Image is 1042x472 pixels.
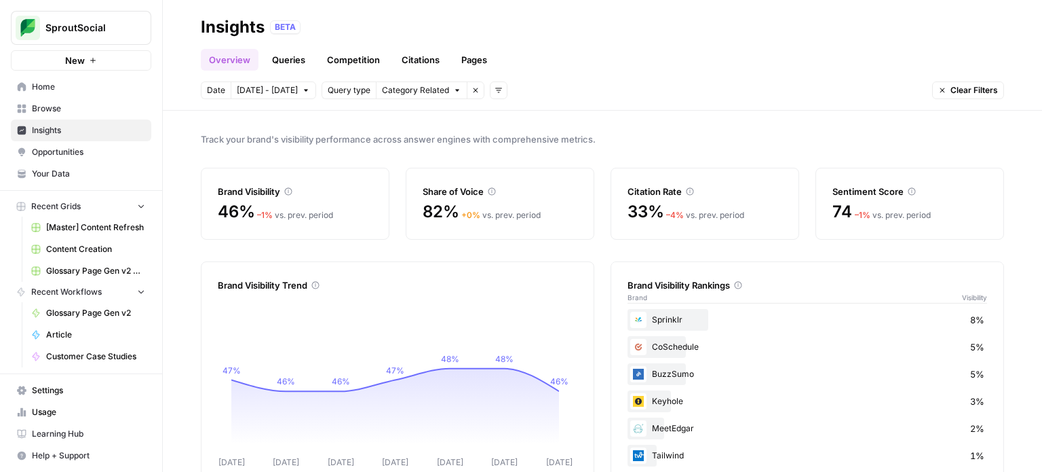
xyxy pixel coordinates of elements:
img: blxzx6h80aybnuj1b6ad4dweq7tr [630,420,647,437]
div: Share of Voice [423,185,577,198]
span: [Master] Content Refresh [46,221,145,234]
div: Sprinklr [628,309,987,331]
tspan: [DATE] [382,457,408,467]
span: Article [46,329,145,341]
a: Competition [319,49,388,71]
div: vs. prev. period [666,209,744,221]
tspan: [DATE] [437,457,463,467]
a: Article [25,324,151,346]
span: New [65,54,85,67]
span: Insights [32,124,145,137]
tspan: [DATE] [546,457,573,467]
tspan: 48% [441,354,459,364]
span: Learning Hub [32,428,145,440]
button: [DATE] - [DATE] [231,81,316,99]
div: Sentiment Score [832,185,987,198]
tspan: 46% [550,376,568,386]
div: Insights [201,16,265,38]
div: Citation Rate [628,185,782,198]
span: Visibility [962,292,987,303]
a: Insights [11,120,151,141]
span: 8% [970,313,984,327]
button: Workspace: SproutSocial [11,11,151,45]
span: – 4 % [666,210,684,220]
img: zt6ofbgs4xs9urgdfg341wdjmvrt [630,312,647,328]
span: Recent Workflows [31,286,102,298]
tspan: 48% [495,354,514,364]
img: zlht7lzhnpn8aylkit0kc9fgx7uw [630,339,647,355]
span: 5% [970,367,984,381]
div: BETA [270,20,301,34]
span: 3% [970,395,984,408]
tspan: 47% [386,365,404,376]
div: vs. prev. period [855,209,931,221]
span: Opportunities [32,146,145,158]
span: 33% [628,201,663,223]
a: Learning Hub [11,423,151,445]
button: Recent Workflows [11,282,151,302]
span: Customer Case Studies [46,350,145,363]
a: Home [11,76,151,98]
img: SproutSocial Logo [16,16,40,40]
button: Help + Support [11,445,151,467]
a: Customer Case Studies [25,346,151,367]
a: Queries [264,49,313,71]
span: Help + Support [32,450,145,462]
span: Clear Filters [950,84,998,96]
img: 7dqrnsev819ys7wfcihkkm1pq6zv [630,393,647,410]
a: Glossary Page Gen v2 [25,302,151,324]
span: 2% [970,422,984,435]
span: SproutSocial [45,21,128,35]
div: Tailwind [628,445,987,467]
span: 46% [218,201,254,223]
a: Your Data [11,163,151,185]
div: vs. prev. period [461,209,541,221]
button: Recent Grids [11,196,151,217]
div: Keyhole [628,391,987,412]
span: – 1 % [257,210,273,220]
img: fn4ypta2yzk4ddmco8wqwcfb525i [630,366,647,382]
span: + 0 % [461,210,480,220]
tspan: 47% [223,365,241,376]
span: Glossary Page Gen v2 [46,307,145,319]
div: Brand Visibility [218,185,372,198]
div: MeetEdgar [628,418,987,439]
button: New [11,50,151,71]
tspan: [DATE] [491,457,518,467]
tspan: [DATE] [218,457,245,467]
span: Browse [32,103,145,115]
span: 1% [970,449,984,462]
span: 82% [423,201,459,223]
tspan: [DATE] [328,457,354,467]
div: BuzzSumo [628,363,987,385]
tspan: [DATE] [273,457,299,467]
span: 5% [970,340,984,354]
span: Glossary Page Gen v2 Grid [46,265,145,277]
span: Recent Grids [31,200,81,213]
span: Settings [32,384,145,397]
a: Citations [393,49,448,71]
a: Glossary Page Gen v2 Grid [25,260,151,282]
span: Your Data [32,168,145,180]
span: Usage [32,406,145,418]
tspan: 46% [332,376,350,386]
span: Category Related [382,84,449,96]
img: 2z50t7ts7ruow4ju702u480q3isy [630,448,647,464]
button: Category Related [376,81,467,99]
button: Clear Filters [932,81,1004,99]
span: 74 [832,201,852,223]
tspan: 46% [277,376,295,386]
span: Home [32,81,145,93]
a: Settings [11,380,151,401]
span: Date [207,84,225,96]
a: Usage [11,401,151,423]
a: Opportunities [11,141,151,163]
span: [DATE] - [DATE] [237,84,298,96]
a: Browse [11,98,151,120]
div: CoSchedule [628,336,987,358]
a: Content Creation [25,238,151,260]
a: [Master] Content Refresh [25,217,151,238]
span: – 1 % [855,210,870,220]
span: Query type [328,84,370,96]
a: Overview [201,49,258,71]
